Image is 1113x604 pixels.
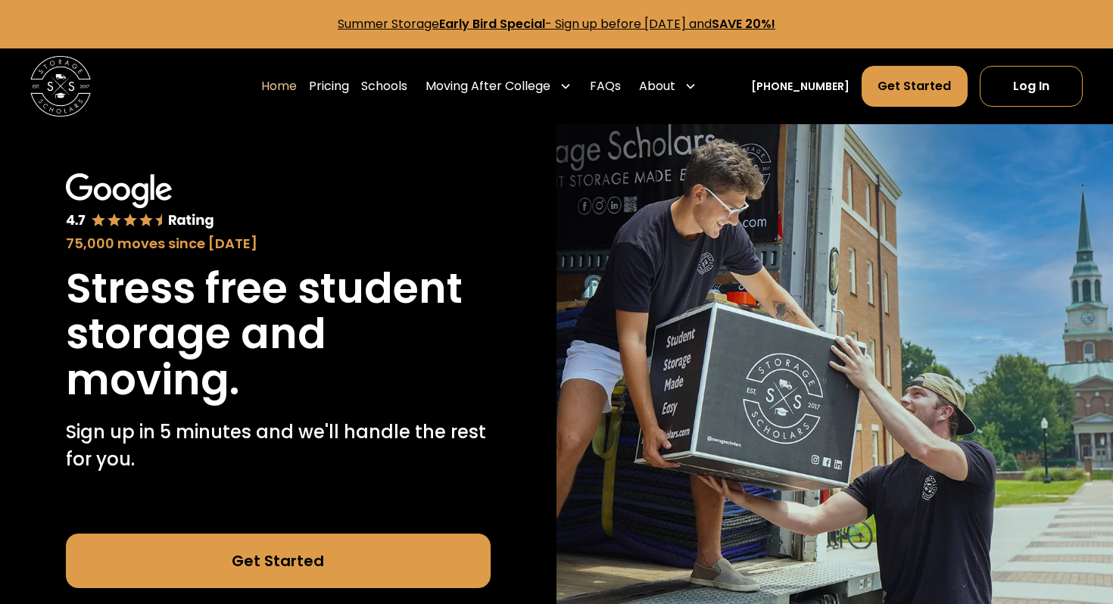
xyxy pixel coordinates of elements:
a: Get Started [66,534,491,588]
a: Pricing [309,65,349,107]
img: Storage Scholars main logo [30,56,91,117]
strong: SAVE 20%! [712,15,775,33]
a: Home [261,65,297,107]
a: Log In [980,66,1083,107]
div: 75,000 moves since [DATE] [66,233,491,254]
a: Summer StorageEarly Bird Special- Sign up before [DATE] andSAVE 20%! [338,15,775,33]
a: Schools [361,65,407,107]
a: FAQs [590,65,621,107]
div: About [639,77,675,95]
a: [PHONE_NUMBER] [751,79,850,95]
a: Get Started [862,66,967,107]
img: Google 4.7 star rating [66,173,215,230]
div: Moving After College [426,77,550,95]
p: Sign up in 5 minutes and we'll handle the rest for you. [66,419,491,473]
h1: Stress free student storage and moving. [66,266,491,403]
strong: Early Bird Special [439,15,545,33]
